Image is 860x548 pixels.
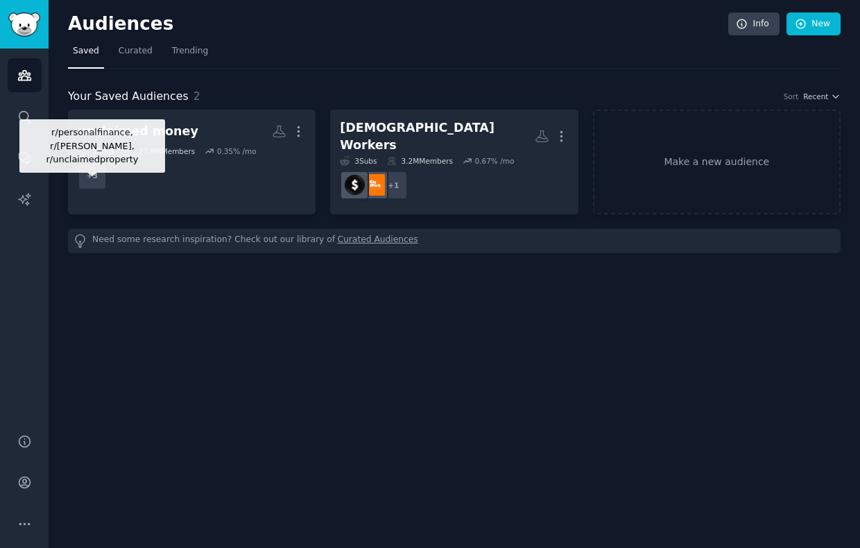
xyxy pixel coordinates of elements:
[338,234,418,248] a: Curated Audiences
[114,40,157,69] a: Curated
[340,119,534,153] div: [DEMOGRAPHIC_DATA] Workers
[728,12,780,36] a: Info
[784,92,799,101] div: Sort
[803,92,828,101] span: Recent
[330,110,578,214] a: [DEMOGRAPHIC_DATA] Workers3Subs3.2MMembers0.67% /mo+1GigWorksidehustle
[786,12,841,36] a: New
[172,45,208,58] span: Trending
[68,110,316,214] a: unclaimed money3Subs27.9MMembers0.35% /mor/personalfinance, r/[PERSON_NAME], r/unclaimedproperty+3
[217,146,257,156] div: 0.35 % /mo
[340,156,377,166] div: 3 Sub s
[344,174,365,196] img: sidehustle
[167,40,213,69] a: Trending
[379,171,408,200] div: + 1
[119,45,153,58] span: Curated
[193,89,200,103] span: 2
[363,174,385,196] img: GigWork
[68,40,104,69] a: Saved
[68,13,728,35] h2: Audiences
[474,156,514,166] div: 0.67 % /mo
[8,12,40,37] img: GummySearch logo
[124,146,195,156] div: 27.9M Members
[387,156,453,166] div: 3.2M Members
[803,92,841,101] button: Recent
[73,45,99,58] span: Saved
[68,88,189,105] span: Your Saved Audiences
[78,123,198,140] div: unclaimed money
[593,110,841,214] a: Make a new audience
[78,146,114,156] div: 3 Sub s
[68,229,841,253] div: Need some research inspiration? Check out our library of
[78,161,107,190] div: + 3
